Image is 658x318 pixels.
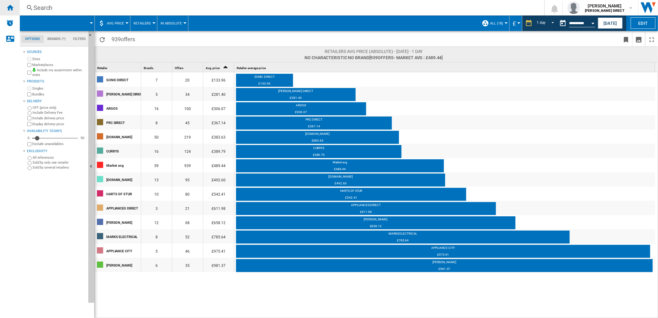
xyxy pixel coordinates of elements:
[172,130,203,144] div: 219
[236,232,570,238] div: MARKS ELECTRICAL
[557,17,569,29] button: md-calendar
[236,189,466,195] div: HARTS OF STUR
[204,62,234,72] div: Avg. price Sort Ascending
[32,116,86,121] label: Include delivery price
[236,96,356,102] div: £281.40
[27,142,31,146] input: Display delivery price
[236,160,444,166] div: Market avg
[27,86,31,91] input: Singles
[557,15,597,31] div: This report is based on a date in the past.
[96,62,141,72] div: Retailer Sort None
[203,244,234,258] div: £975.41
[32,68,36,72] img: mysite-bg-18x18.png
[27,57,31,61] input: Sites
[141,144,172,158] div: 16
[203,201,234,215] div: £611.98
[27,79,86,84] div: Products
[106,173,141,186] div: [DOMAIN_NAME]
[27,122,31,126] input: Display delivery price
[106,102,141,115] div: ARGOS
[141,258,172,272] div: 6
[141,101,172,115] div: 16
[305,48,443,55] span: Retailers AVG price (absolute) - [DATE] - 1 day
[236,82,293,88] div: £133.96
[141,115,172,130] div: 8
[172,115,203,130] div: 45
[160,15,185,31] button: In Absolute
[236,117,392,124] div: PRC DIRECT
[106,159,141,172] div: Market avg
[236,89,356,95] div: [PERSON_NAME] DIRECT
[106,187,141,200] div: HARTS OF STUR
[28,111,32,115] input: Include Delivery Fee
[107,15,127,31] button: AVG Price
[631,17,656,29] button: Edit
[513,15,519,31] button: £
[32,63,86,67] label: Marketplaces
[32,86,86,91] label: Singles
[172,201,203,215] div: 21
[490,15,506,31] button: ALL (18)
[172,187,203,201] div: 80
[203,187,234,201] div: £542.41
[203,215,234,229] div: £658.12
[79,136,86,140] div: 90
[172,215,203,229] div: 68
[96,32,108,46] button: Reload
[236,146,401,152] div: CURRYS
[27,149,86,154] div: Exclusivity
[160,21,182,25] span: In Absolute
[141,172,172,187] div: 13
[568,2,580,14] img: profile.jpg
[203,115,234,130] div: £367.14
[172,258,203,272] div: 35
[236,203,496,209] div: APPLIANCES DIRECT
[598,17,623,29] button: [DATE]
[27,63,31,67] input: Marketplaces
[172,229,203,244] div: 52
[32,122,86,126] label: Display delivery price
[106,258,141,272] div: [PERSON_NAME]
[172,87,203,101] div: 34
[33,165,86,170] label: Sold by several retailers
[141,244,172,258] div: 5
[27,116,31,120] input: Include delivery price
[513,20,516,27] span: £
[305,55,443,61] span: No characteristic No brand
[33,155,86,160] label: All references
[32,142,86,146] label: Exclude unavailables
[134,15,154,31] div: Retailers
[203,158,234,172] div: £489.44
[236,167,444,173] div: £489.44
[26,136,31,140] div: 0
[585,9,625,13] b: [PERSON_NAME] DIRECT
[620,32,632,46] button: Bookmark this report
[44,35,69,43] md-tab-item: Brands (*)
[27,129,86,134] div: Availability 10 Days
[510,15,522,31] md-menu: Currency
[32,57,86,61] label: Sites
[108,32,138,45] span: 939
[536,18,557,29] md-select: REPORTS.WIZARD.STEPS.REPORT.STEPS.REPORT_OPTIONS.PERIOD: 1 day
[236,196,466,202] div: £542.41
[106,87,141,100] div: [PERSON_NAME] DIRECT
[236,217,515,223] div: [PERSON_NAME]
[144,66,153,70] span: Brands
[236,238,570,245] div: £785.64
[236,110,366,116] div: £306.07
[490,21,503,25] span: ALL (18)
[27,99,86,104] div: Delivery
[369,55,443,60] span: [939 ]
[175,66,183,70] span: Offers
[141,215,172,229] div: 12
[27,69,31,77] input: Include my assortment within stats
[173,62,203,72] div: Offers Sort None
[236,253,650,259] div: £975.41
[203,87,234,101] div: £281.40
[204,62,234,72] div: Sort Ascending
[172,158,203,172] div: 939
[33,110,86,115] label: Include Delivery Fee
[106,130,141,143] div: [DOMAIN_NAME]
